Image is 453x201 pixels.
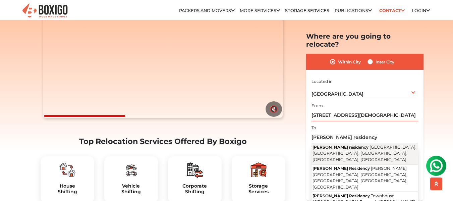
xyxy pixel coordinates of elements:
[240,8,280,13] a: More services
[179,8,235,13] a: Packers and Movers
[46,183,89,195] a: HouseShifting
[312,109,418,121] input: Select Building or Nearest Landmark
[187,162,203,178] img: boxigo_packers_and_movers_plan
[306,32,423,48] h2: Where are you going to relocate?
[59,162,75,178] img: boxigo_packers_and_movers_plan
[41,137,285,146] h2: Top Relocation Services Offered By Boxigo
[312,78,333,84] label: Located in
[312,131,418,143] input: Select Building or Nearest Landmark
[338,58,361,66] label: Within City
[173,183,216,195] h5: Corporate Shifting
[250,162,267,178] img: boxigo_packers_and_movers_plan
[237,183,280,195] h5: Storage Services
[412,8,430,13] a: Login
[312,164,418,192] button: [PERSON_NAME] Residency [PERSON_NAME][GEOGRAPHIC_DATA], [GEOGRAPHIC_DATA], [GEOGRAPHIC_DATA], [GE...
[173,183,216,195] a: CorporateShifting
[312,124,316,131] label: To
[21,3,68,19] img: Boxigo
[110,183,153,195] h5: Vehicle Shifting
[430,178,442,190] button: scroll up
[237,183,280,195] a: StorageServices
[7,7,20,20] img: whatsapp-icon.svg
[313,166,370,171] span: [PERSON_NAME] Residency
[312,103,323,109] label: From
[110,183,153,195] a: VehicleShifting
[313,193,370,198] span: [PERSON_NAME] Residency
[313,144,416,162] span: [GEOGRAPHIC_DATA], [GEOGRAPHIC_DATA], [GEOGRAPHIC_DATA], [GEOGRAPHIC_DATA], [GEOGRAPHIC_DATA]
[285,8,329,13] a: Storage Services
[266,101,282,117] button: 🔇
[312,143,418,164] button: [PERSON_NAME] residency [GEOGRAPHIC_DATA], [GEOGRAPHIC_DATA], [GEOGRAPHIC_DATA], [GEOGRAPHIC_DATA...
[312,91,363,97] span: [GEOGRAPHIC_DATA]
[46,183,89,195] h5: House Shifting
[376,58,394,66] label: Inter City
[335,8,372,13] a: Publications
[313,144,369,149] span: [PERSON_NAME] residency
[123,162,139,178] img: boxigo_packers_and_movers_plan
[377,5,407,16] a: Contact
